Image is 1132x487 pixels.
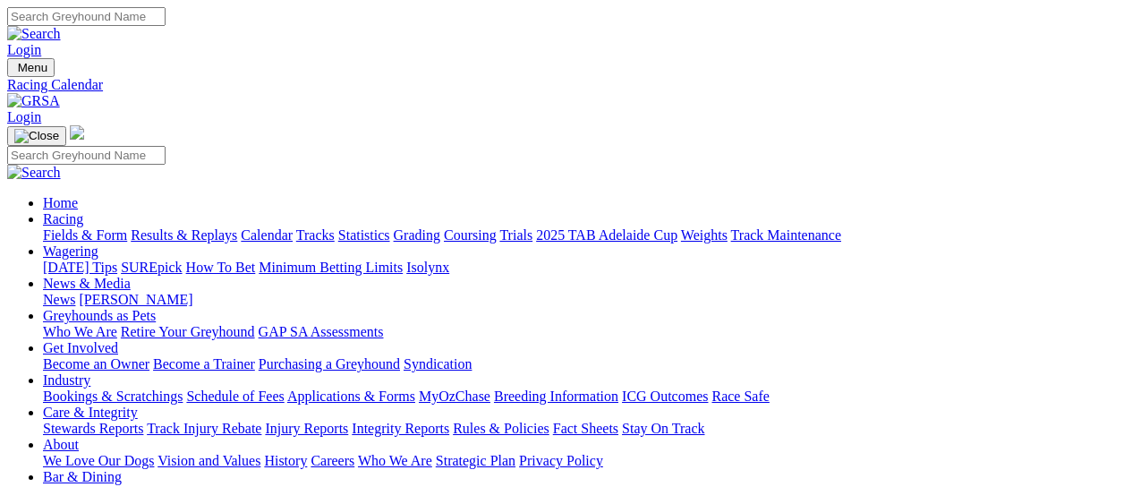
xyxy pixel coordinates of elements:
[7,26,61,42] img: Search
[499,227,532,243] a: Trials
[147,421,261,436] a: Track Injury Rebate
[43,453,154,468] a: We Love Our Dogs
[18,61,47,74] span: Menu
[406,260,449,275] a: Isolynx
[264,453,307,468] a: History
[7,42,41,57] a: Login
[731,227,841,243] a: Track Maintenance
[121,324,255,339] a: Retire Your Greyhound
[536,227,677,243] a: 2025 TAB Adelaide Cup
[7,7,166,26] input: Search
[358,453,432,468] a: Who We Are
[131,227,237,243] a: Results & Replays
[444,227,497,243] a: Coursing
[43,292,75,307] a: News
[79,292,192,307] a: [PERSON_NAME]
[296,227,335,243] a: Tracks
[14,129,59,143] img: Close
[404,356,472,372] a: Syndication
[43,227,127,243] a: Fields & Form
[153,356,255,372] a: Become a Trainer
[7,77,1125,93] a: Racing Calendar
[43,324,117,339] a: Who We Are
[453,421,549,436] a: Rules & Policies
[70,125,84,140] img: logo-grsa-white.png
[43,227,1125,243] div: Racing
[494,389,618,404] a: Breeding Information
[43,469,122,484] a: Bar & Dining
[43,276,131,291] a: News & Media
[394,227,440,243] a: Grading
[43,211,83,226] a: Racing
[43,437,79,452] a: About
[352,421,449,436] a: Integrity Reports
[622,421,704,436] a: Stay On Track
[419,389,490,404] a: MyOzChase
[259,324,384,339] a: GAP SA Assessments
[259,260,403,275] a: Minimum Betting Limits
[43,421,143,436] a: Stewards Reports
[622,389,708,404] a: ICG Outcomes
[43,389,1125,405] div: Industry
[43,405,138,420] a: Care & Integrity
[43,243,98,259] a: Wagering
[7,93,60,109] img: GRSA
[259,356,400,372] a: Purchasing a Greyhound
[186,260,256,275] a: How To Bet
[553,421,618,436] a: Fact Sheets
[186,389,284,404] a: Schedule of Fees
[43,421,1125,437] div: Care & Integrity
[311,453,354,468] a: Careers
[43,340,118,355] a: Get Involved
[157,453,260,468] a: Vision and Values
[681,227,728,243] a: Weights
[7,165,61,181] img: Search
[43,292,1125,308] div: News & Media
[43,308,156,323] a: Greyhounds as Pets
[519,453,603,468] a: Privacy Policy
[287,389,415,404] a: Applications & Forms
[7,58,55,77] button: Toggle navigation
[43,195,78,210] a: Home
[43,372,90,388] a: Industry
[7,126,66,146] button: Toggle navigation
[43,356,1125,372] div: Get Involved
[121,260,182,275] a: SUREpick
[7,109,41,124] a: Login
[338,227,390,243] a: Statistics
[265,421,348,436] a: Injury Reports
[43,356,149,372] a: Become an Owner
[241,227,293,243] a: Calendar
[43,453,1125,469] div: About
[711,389,769,404] a: Race Safe
[43,324,1125,340] div: Greyhounds as Pets
[436,453,515,468] a: Strategic Plan
[43,260,117,275] a: [DATE] Tips
[43,389,183,404] a: Bookings & Scratchings
[43,260,1125,276] div: Wagering
[7,146,166,165] input: Search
